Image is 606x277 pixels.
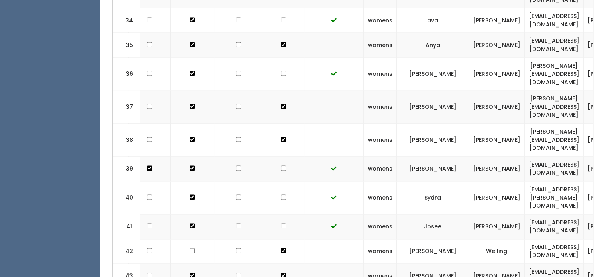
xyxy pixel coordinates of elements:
[113,57,141,90] td: 36
[469,156,525,181] td: [PERSON_NAME]
[364,181,397,214] td: womens
[525,124,584,157] td: [PERSON_NAME][EMAIL_ADDRESS][DOMAIN_NAME]
[525,214,584,239] td: [EMAIL_ADDRESS][DOMAIN_NAME]
[397,90,469,124] td: [PERSON_NAME]
[397,239,469,263] td: [PERSON_NAME]
[469,181,525,214] td: [PERSON_NAME]
[113,239,141,263] td: 42
[525,33,584,57] td: [EMAIL_ADDRESS][DOMAIN_NAME]
[364,214,397,239] td: womens
[364,156,397,181] td: womens
[525,156,584,181] td: [EMAIL_ADDRESS][DOMAIN_NAME]
[469,90,525,124] td: [PERSON_NAME]
[113,124,141,157] td: 38
[113,90,141,124] td: 37
[397,156,469,181] td: [PERSON_NAME]
[525,239,584,263] td: [EMAIL_ADDRESS][DOMAIN_NAME]
[525,90,584,124] td: [PERSON_NAME][EMAIL_ADDRESS][DOMAIN_NAME]
[113,181,141,214] td: 40
[469,8,525,33] td: [PERSON_NAME]
[113,214,141,239] td: 41
[469,33,525,57] td: [PERSON_NAME]
[525,181,584,214] td: [EMAIL_ADDRESS][PERSON_NAME][DOMAIN_NAME]
[397,33,469,57] td: Anya
[397,124,469,157] td: [PERSON_NAME]
[397,214,469,239] td: Josee
[525,57,584,90] td: [PERSON_NAME][EMAIL_ADDRESS][DOMAIN_NAME]
[364,57,397,90] td: womens
[397,57,469,90] td: [PERSON_NAME]
[397,8,469,33] td: ava
[469,239,525,263] td: Welling
[364,124,397,157] td: womens
[364,8,397,33] td: womens
[397,181,469,214] td: Sydra
[469,57,525,90] td: [PERSON_NAME]
[469,214,525,239] td: [PERSON_NAME]
[113,156,141,181] td: 39
[469,124,525,157] td: [PERSON_NAME]
[364,33,397,57] td: womens
[364,239,397,263] td: womens
[525,8,584,33] td: [EMAIL_ADDRESS][DOMAIN_NAME]
[113,8,141,33] td: 34
[364,90,397,124] td: womens
[113,33,141,57] td: 35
